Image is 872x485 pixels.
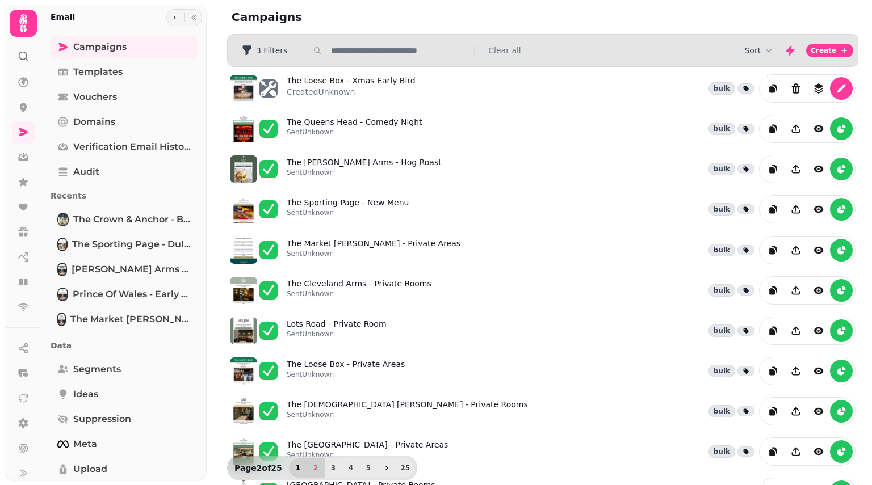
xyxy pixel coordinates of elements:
button: Share campaign preview [785,440,807,463]
p: Sent Unknown [287,450,448,459]
img: aHR0cHM6Ly9zdGFtcGVkZS1zZXJ2aWNlLXByb2QtdGVtcGxhdGUtcHJldmlld3MuczMuZXUtd2VzdC0xLmFtYXpvbmF3cy5jb... [230,398,257,425]
div: bulk [708,123,735,135]
button: Create [806,44,853,57]
button: 3 [324,458,342,478]
button: duplicate [762,77,785,100]
span: The Market [PERSON_NAME] - Early Bird Offer [70,313,191,326]
button: view [807,239,830,262]
a: Vouchers [51,86,198,108]
span: 5 [364,465,373,471]
button: Share campaign preview [785,239,807,262]
a: Domains [51,111,198,133]
img: aHR0cHM6Ly9zdGFtcGVkZS1zZXJ2aWNlLXByb2QtdGVtcGxhdGUtcHJldmlld3MuczMuZXUtd2VzdC0xLmFtYXpvbmF3cy5jb... [230,237,257,264]
div: bulk [708,405,735,417]
img: aHR0cHM6Ly9zdGFtcGVkZS1zZXJ2aWNlLXByb2QtdGVtcGxhdGUtcHJldmlld3MuczMuZXUtd2VzdC0xLmFtYXpvbmF3cy5jb... [230,155,257,183]
button: next [377,458,396,478]
button: Share campaign preview [785,319,807,342]
a: The Crown & Anchor - Brunch 1The Crown & Anchor - Brunch 1 [51,208,198,231]
button: Share campaign preview [785,360,807,382]
button: Share campaign preview [785,117,807,140]
img: The Market Porter - Early Bird Offer [58,314,65,325]
h2: Campaigns [232,9,450,25]
img: aHR0cHM6Ly9zdGFtcGVkZS1zZXJ2aWNlLXByb2QtdGVtcGxhdGUtcHJldmlld3MuczMuZXUtd2VzdC0xLmFtYXpvbmF3cy5jb... [230,277,257,304]
button: Share campaign preview [785,279,807,302]
p: Sent Unknown [287,128,422,137]
button: 1 [289,458,307,478]
button: reports [830,440,853,463]
button: duplicate [762,360,785,382]
button: Delete [785,77,807,100]
button: view [807,198,830,221]
a: Templates [51,61,198,83]
span: Templates [73,65,123,79]
a: The Market Porter - Early Bird OfferThe Market [PERSON_NAME] - Early Bird Offer [51,308,198,331]
button: 25 [396,458,414,478]
img: aHR0cHM6Ly9zdGFtcGVkZS1zZXJ2aWNlLXByb2QtdGVtcGxhdGUtcHJldmlld3MuczMuZXUtd2VzdC0xLmFtYXpvbmF3cy5jb... [230,357,257,385]
span: 25 [401,465,410,471]
button: duplicate [762,400,785,423]
button: view [807,319,830,342]
button: reports [830,360,853,382]
button: reports [830,158,853,180]
span: Meta [73,437,97,451]
button: view [807,158,830,180]
div: bulk [708,324,735,337]
button: Sort [744,45,774,56]
span: Verification email history [73,140,191,154]
a: The Loose Box - Xmas Early BirdCreatedUnknown [287,75,416,102]
div: bulk [708,82,735,95]
a: The Loose Box - Private AreasSentUnknown [287,359,405,383]
img: aHR0cHM6Ly9zdGFtcGVkZS1zZXJ2aWNlLXByb2QtdGVtcGxhdGUtcHJldmlld3MuczMuZXUtd2VzdC0xLmFtYXpvbmF3cy5jb... [230,75,257,102]
a: The Carpenters Arms - Early Bird Offer[PERSON_NAME] Arms - Early Bird Offer [51,258,198,281]
span: The Sporting Page - Dulwiuch Pantry [72,238,191,251]
p: Sent Unknown [287,168,442,177]
span: Campaigns [73,40,127,54]
button: Clear all [488,45,521,56]
button: 5 [359,458,378,478]
a: The Queens Head - Comedy NightSentUnknown [287,116,422,141]
button: view [807,400,830,423]
a: Suppression [51,408,198,431]
span: Suppression [73,412,131,426]
button: view [807,360,830,382]
button: Share campaign preview [785,400,807,423]
span: Ideas [73,387,98,401]
button: duplicate [762,198,785,221]
a: Lots Road - Private RoomSentUnknown [287,318,387,343]
div: bulk [708,445,735,458]
button: view [807,117,830,140]
button: 3 Filters [232,41,296,60]
span: Vouchers [73,90,117,104]
a: Ideas [51,383,198,406]
button: 2 [307,458,325,478]
button: reports [830,400,853,423]
a: Prince of Wales - Early Bird OfferPrince of Wales - Early Bird Offer [51,283,198,306]
img: The Carpenters Arms - Early Bird Offer [58,264,66,275]
img: aHR0cHM6Ly9zdGFtcGVkZS1zZXJ2aWNlLXByb2QtdGVtcGxhdGUtcHJldmlld3MuczMuZXUtd2VzdC0xLmFtYXpvbmF3cy5jb... [230,115,257,142]
div: bulk [708,203,735,216]
span: 3 [329,465,338,471]
button: view [807,279,830,302]
button: reports [830,198,853,221]
p: Data [51,335,198,356]
span: The Crown & Anchor - Brunch 1 [73,213,191,226]
img: The Sporting Page - Dulwiuch Pantry [58,239,66,250]
a: Segments [51,358,198,381]
span: Create [811,47,836,54]
a: The Sporting Page - Dulwiuch PantryThe Sporting Page - Dulwiuch Pantry [51,233,198,256]
a: Upload [51,458,198,480]
button: duplicate [762,158,785,180]
a: Audit [51,161,198,183]
span: Upload [73,462,107,476]
a: The Market [PERSON_NAME] - Private AreasSentUnknown [287,238,460,263]
p: Recents [51,185,198,206]
p: Sent Unknown [287,410,528,419]
button: reports [830,319,853,342]
p: Sent Unknown [287,330,387,339]
div: bulk [708,163,735,175]
a: Meta [51,433,198,456]
h2: Email [51,11,75,23]
button: duplicate [762,239,785,262]
span: Prince of Wales - Early Bird Offer [73,288,191,301]
a: The [PERSON_NAME] Arms - Hog RoastSentUnknown [287,157,442,182]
